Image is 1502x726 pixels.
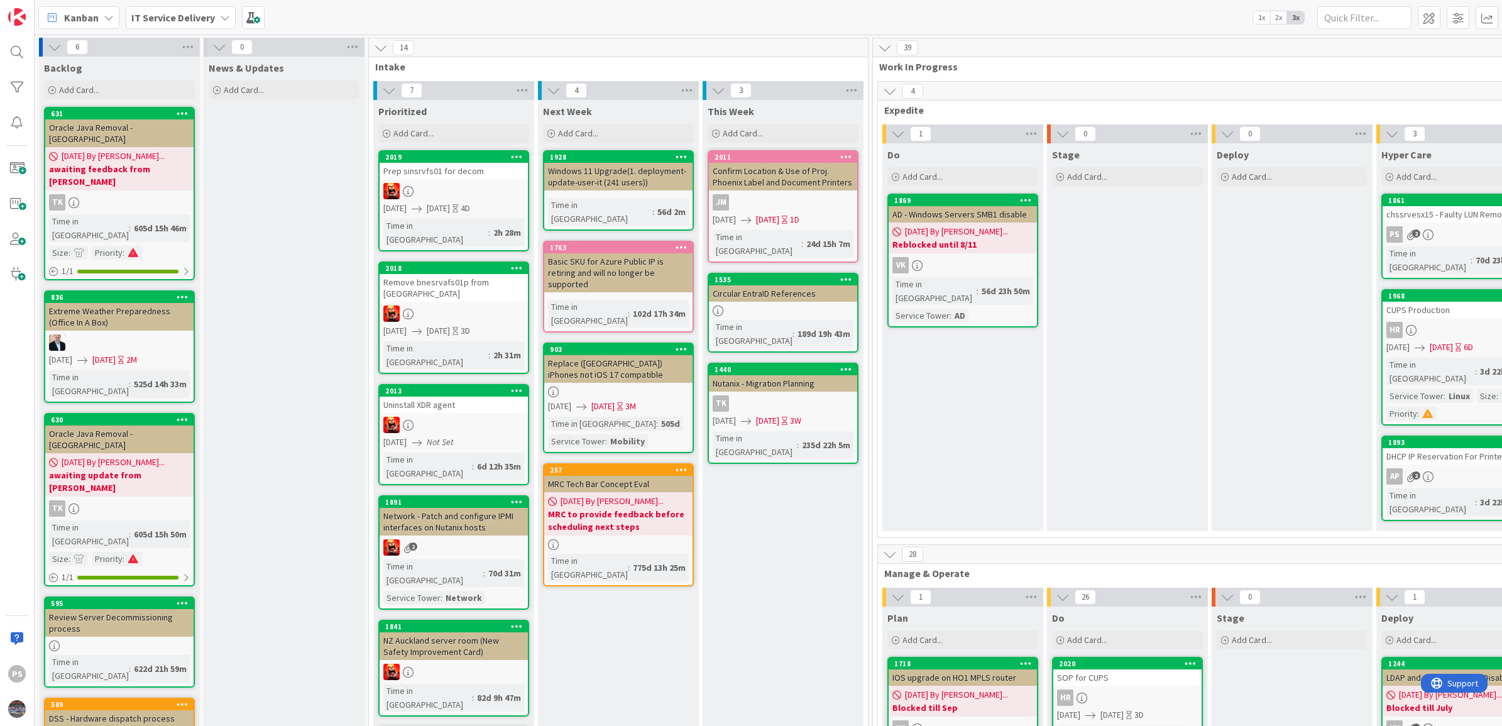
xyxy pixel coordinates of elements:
[385,153,528,162] div: 2019
[385,622,528,631] div: 1841
[51,700,194,709] div: 589
[383,324,407,338] span: [DATE]
[44,413,195,586] a: 630Oracle Java Removal - [GEOGRAPHIC_DATA][DATE] By [PERSON_NAME]...awaiting update from [PERSON_...
[790,414,801,427] div: 3W
[129,527,131,541] span: :
[544,163,693,190] div: Windows 11 Upgrade(1. deployment-update-user-it (241 users))
[658,417,683,431] div: 505d
[380,385,528,413] div: 2013Uninstall XDR agent
[894,196,1037,205] div: 1869
[709,194,857,211] div: JM
[490,226,524,239] div: 2h 28m
[889,658,1037,686] div: 1718IOS upgrade on HO1 MPLS router
[544,344,693,383] div: 903Replace ([GEOGRAPHIC_DATA]) iPhones not iOS 17 compatible
[441,591,442,605] span: :
[543,463,694,586] a: 257MRC Tech Bar Concept Eval[DATE] By [PERSON_NAME]...MRC to provide feedback before scheduling n...
[548,198,652,226] div: Time in [GEOGRAPHIC_DATA]
[488,348,490,362] span: :
[45,426,194,453] div: Oracle Java Removal - [GEOGRAPHIC_DATA]
[490,348,524,362] div: 2h 31m
[544,465,693,492] div: 257MRC Tech Bar Concept Eval
[45,194,194,211] div: TK
[44,597,195,688] a: 595Review Server Decommissioning processTime in [GEOGRAPHIC_DATA]:622d 21h 59m
[550,243,693,252] div: 1763
[383,417,400,433] img: VN
[713,194,729,211] div: JM
[51,415,194,424] div: 630
[1475,495,1477,509] span: :
[1317,6,1412,29] input: Quick Filter...
[1430,341,1453,354] span: [DATE]
[62,265,74,278] span: 1 / 1
[1386,488,1475,516] div: Time in [GEOGRAPHIC_DATA]
[67,40,88,55] span: 6
[1232,171,1272,182] span: Add Card...
[630,307,689,321] div: 102d 17h 34m
[709,364,857,375] div: 1440
[1444,389,1445,403] span: :
[1067,171,1107,182] span: Add Card...
[129,377,131,391] span: :
[385,387,528,395] div: 2013
[544,242,693,253] div: 1763
[713,230,801,258] div: Time in [GEOGRAPHIC_DATA]
[715,275,857,284] div: 1535
[474,691,524,705] div: 82d 9h 47m
[723,128,763,139] span: Add Card...
[548,400,571,413] span: [DATE]
[708,150,858,263] a: 2011Confirm Location & Use of Proj. Phoenix Label and Document PrintersJM[DATE][DATE]1DTime in [G...
[550,466,693,475] div: 257
[792,327,794,341] span: :
[131,221,190,235] div: 605d 15h 46m
[709,395,857,412] div: TK
[889,195,1037,223] div: 1869AD - Windows Servers SMB1 disable
[45,569,194,585] div: 1/1
[231,40,253,55] span: 0
[380,397,528,413] div: Uninstall XDR agent
[708,363,858,464] a: 1440Nutanix - Migration PlanningTK[DATE][DATE]3WTime in [GEOGRAPHIC_DATA]:235d 22h 5m
[1412,471,1420,480] span: 2
[709,285,857,302] div: Circular EntraID References
[8,700,26,718] img: avatar
[1386,341,1410,354] span: [DATE]
[905,225,1008,238] span: [DATE] By [PERSON_NAME]...
[803,237,853,251] div: 24d 15h 7m
[713,320,792,348] div: Time in [GEOGRAPHIC_DATA]
[544,355,693,383] div: Replace ([GEOGRAPHIC_DATA]) iPhones not iOS 17 compatible
[485,566,524,580] div: 70d 31m
[1464,341,1473,354] div: 6D
[713,414,736,427] span: [DATE]
[889,658,1037,669] div: 1718
[1386,407,1417,421] div: Priority
[544,465,693,476] div: 257
[1270,11,1287,24] span: 2x
[380,497,528,536] div: 1891Network - Patch and configure IPMI interfaces on Nutanix hosts
[427,436,454,448] i: Not Set
[1396,171,1437,182] span: Add Card...
[709,375,857,392] div: Nutanix - Migration Planning
[49,194,65,211] div: TK
[713,431,797,459] div: Time in [GEOGRAPHIC_DATA]
[62,571,74,584] span: 1 / 1
[652,205,654,219] span: :
[543,241,694,333] a: 1763Basic SKU for Azure Public IP is retiring and will no longer be supportedTime in [GEOGRAPHIC_...
[45,609,194,637] div: Review Server Decommissioning process
[544,151,693,190] div: 1928Windows 11 Upgrade(1. deployment-update-user-it (241 users))
[1053,658,1202,686] div: 2020SOP for CUPS
[380,621,528,632] div: 1841
[461,324,470,338] div: 3D
[378,620,529,717] a: 1841NZ Auckland server room (New Safety Improvement Card)VNTime in [GEOGRAPHIC_DATA]:82d 9h 47m
[756,213,779,226] span: [DATE]
[709,274,857,285] div: 1535
[427,324,450,338] span: [DATE]
[544,253,693,292] div: Basic SKU for Azure Public IP is retiring and will no longer be supported
[385,498,528,507] div: 1891
[889,669,1037,686] div: IOS upgrade on HO1 MPLS router
[1067,634,1107,646] span: Add Card...
[380,417,528,433] div: VN
[892,277,977,305] div: Time in [GEOGRAPHIC_DATA]
[131,377,190,391] div: 525d 14h 33m
[548,417,656,431] div: Time in [GEOGRAPHIC_DATA]
[45,414,194,453] div: 630Oracle Java Removal - [GEOGRAPHIC_DATA]
[591,400,615,413] span: [DATE]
